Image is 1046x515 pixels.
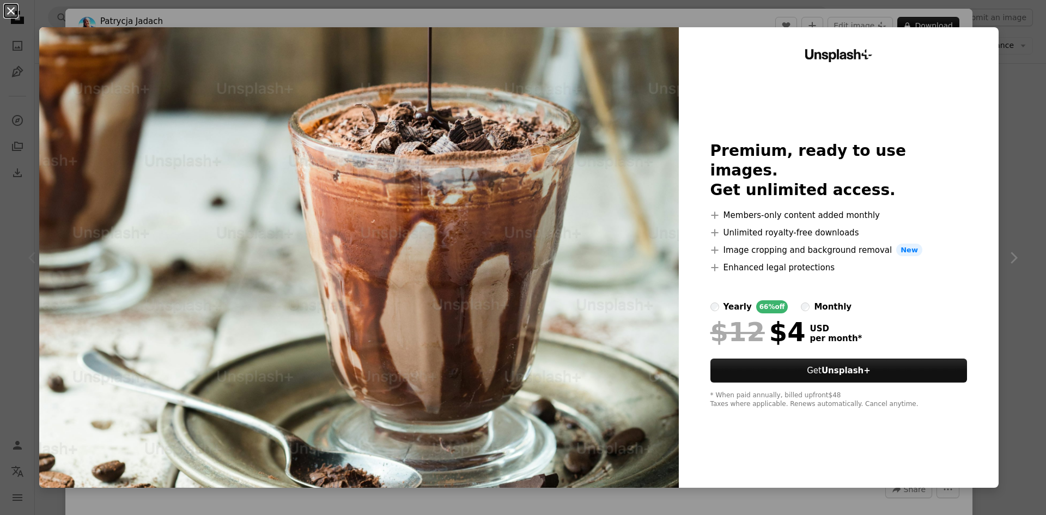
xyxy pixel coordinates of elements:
span: $12 [710,318,765,346]
li: Enhanced legal protections [710,261,968,274]
div: $4 [710,318,806,346]
input: monthly [801,302,810,311]
li: Image cropping and background removal [710,244,968,257]
div: monthly [814,300,852,313]
li: Members-only content added monthly [710,209,968,222]
strong: Unsplash+ [822,366,871,375]
div: * When paid annually, billed upfront $48 Taxes where applicable. Renews automatically. Cancel any... [710,391,968,409]
div: yearly [723,300,752,313]
div: 66% off [756,300,788,313]
span: USD [810,324,862,334]
span: per month * [810,334,862,343]
h2: Premium, ready to use images. Get unlimited access. [710,141,968,200]
button: GetUnsplash+ [710,359,968,383]
span: New [896,244,922,257]
input: yearly66%off [710,302,719,311]
li: Unlimited royalty-free downloads [710,226,968,239]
